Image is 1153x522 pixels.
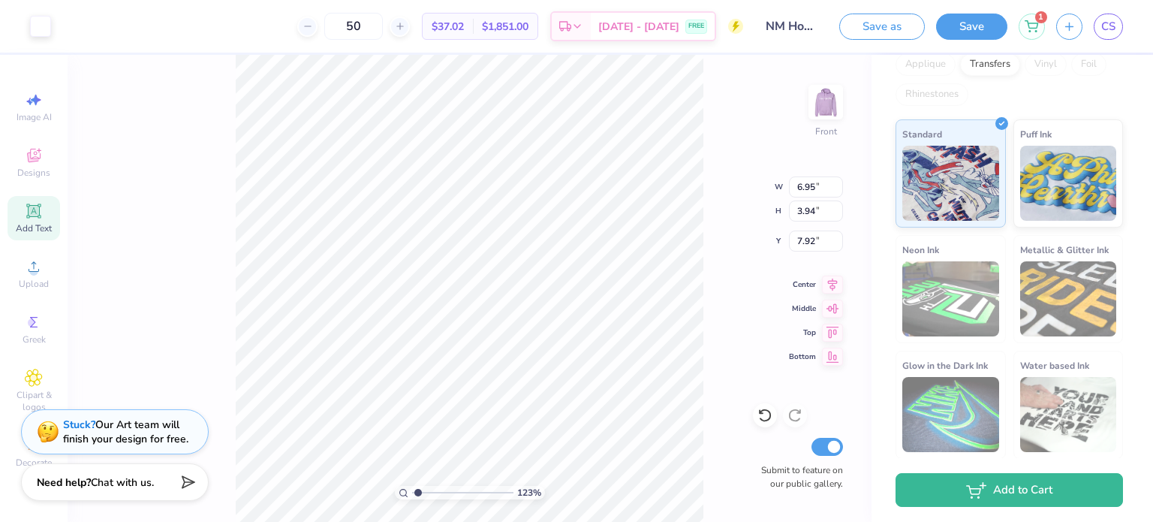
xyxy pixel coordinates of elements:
[1020,146,1117,221] img: Puff Ink
[16,457,52,469] span: Decorate
[1071,53,1106,76] div: Foil
[91,475,154,490] span: Chat with us.
[19,278,49,290] span: Upload
[902,358,988,373] span: Glow in the Dark Ink
[63,418,188,446] div: Our Art team will finish your design for free.
[37,475,91,490] strong: Need help?
[1020,377,1117,452] img: Water based Ink
[811,87,841,117] img: Front
[902,242,939,258] span: Neon Ink
[1035,11,1047,23] span: 1
[517,486,541,499] span: 123 %
[936,14,1007,40] button: Save
[902,377,999,452] img: Glow in the Dark Ink
[902,261,999,336] img: Neon Ink
[1094,14,1123,40] a: CS
[753,463,843,490] label: Submit to feature on our public gallery.
[482,19,528,35] span: $1,851.00
[896,53,956,76] div: Applique
[8,389,60,413] span: Clipart & logos
[1020,126,1052,142] span: Puff Ink
[16,222,52,234] span: Add Text
[902,126,942,142] span: Standard
[789,279,816,290] span: Center
[960,53,1020,76] div: Transfers
[902,146,999,221] img: Standard
[688,21,704,32] span: FREE
[432,19,464,35] span: $37.02
[789,303,816,314] span: Middle
[17,111,52,123] span: Image AI
[1020,358,1089,373] span: Water based Ink
[1020,261,1117,336] img: Metallic & Glitter Ink
[63,418,95,432] strong: Stuck?
[1025,53,1067,76] div: Vinyl
[324,13,383,40] input: – –
[1101,18,1115,35] span: CS
[1020,242,1109,258] span: Metallic & Glitter Ink
[896,83,968,106] div: Rhinestones
[598,19,679,35] span: [DATE] - [DATE]
[815,125,837,138] div: Front
[754,11,828,41] input: Untitled Design
[23,333,46,345] span: Greek
[789,352,816,362] span: Bottom
[17,167,50,179] span: Designs
[839,14,925,40] button: Save as
[896,473,1123,507] button: Add to Cart
[789,327,816,338] span: Top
